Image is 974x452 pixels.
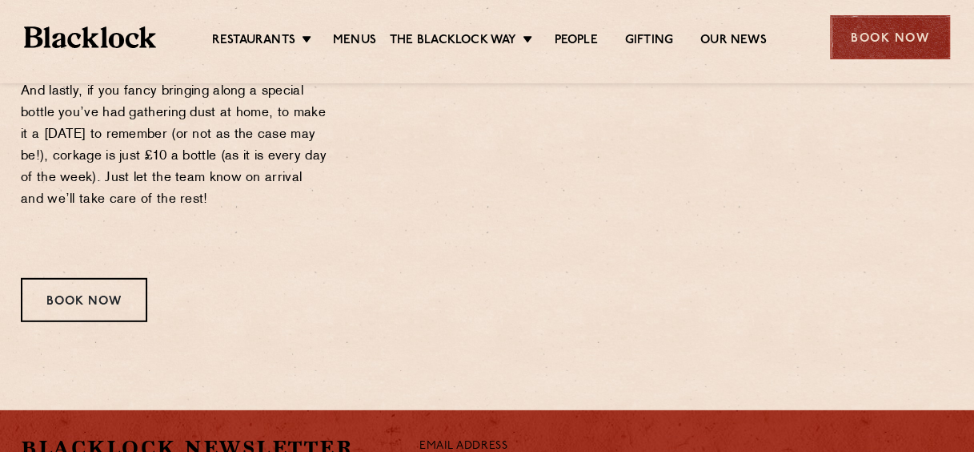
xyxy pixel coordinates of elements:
a: Our News [700,33,767,50]
a: The Blacklock Way [390,33,516,50]
div: Book Now [830,15,950,59]
a: Gifting [625,33,673,50]
a: Menus [333,33,376,50]
img: BL_Textured_Logo-footer-cropped.svg [24,26,156,49]
div: Book Now [21,278,147,322]
a: Restaurants [212,33,295,50]
a: People [554,33,597,50]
